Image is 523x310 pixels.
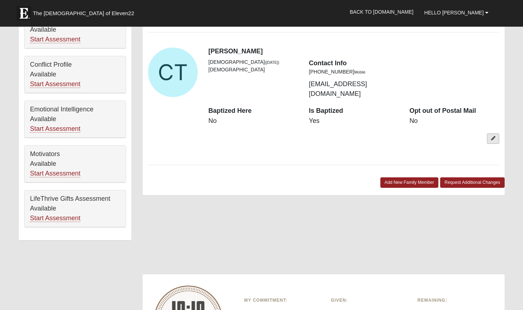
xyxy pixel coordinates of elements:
dd: No [410,116,499,126]
dd: No [209,116,298,126]
a: Back to [DOMAIN_NAME] [344,3,419,21]
li: [DEMOGRAPHIC_DATA] [209,58,298,66]
li: [DEMOGRAPHIC_DATA] [209,66,298,74]
a: Add New Family Member [380,177,439,188]
h6: My Commitment: [244,298,320,303]
div: Conflict Profile Available [24,56,126,93]
h4: [PERSON_NAME] [209,48,499,56]
div: [EMAIL_ADDRESS][DOMAIN_NAME] [304,58,404,99]
a: Start Assessment [30,80,80,88]
a: Request Additional Changes [440,177,505,188]
span: The [DEMOGRAPHIC_DATA] of Eleven22 [33,10,134,17]
a: View Fullsize Photo [148,48,197,97]
a: Start Assessment [30,36,80,43]
small: ([DATE]) [265,60,279,65]
dd: Yes [309,116,399,126]
a: Edit Christine Thompson [487,133,499,144]
strong: Contact Info [309,59,347,67]
a: The [DEMOGRAPHIC_DATA] of Eleven22 [13,3,157,21]
dt: Is Baptized [309,106,399,116]
small: Mobile [354,70,366,74]
div: LifeThrive Gifts Assessment Available [24,190,126,227]
a: Hello [PERSON_NAME] [419,4,494,22]
a: Start Assessment [30,125,80,133]
img: Eleven22 logo [17,6,31,21]
li: [PHONE_NUMBER] [309,68,399,76]
div: Motivators Available [24,146,126,182]
dt: Opt out of Postal Mail [410,106,499,116]
span: Hello [PERSON_NAME] [424,10,484,15]
h6: Given: [331,298,407,303]
h6: Remaining: [417,298,493,303]
a: Start Assessment [30,170,80,177]
a: Start Assessment [30,214,80,222]
dt: Baptized Here [209,106,298,116]
div: Spiritual Gifts Available [24,12,126,48]
div: Emotional Intelligence Available [24,101,126,138]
